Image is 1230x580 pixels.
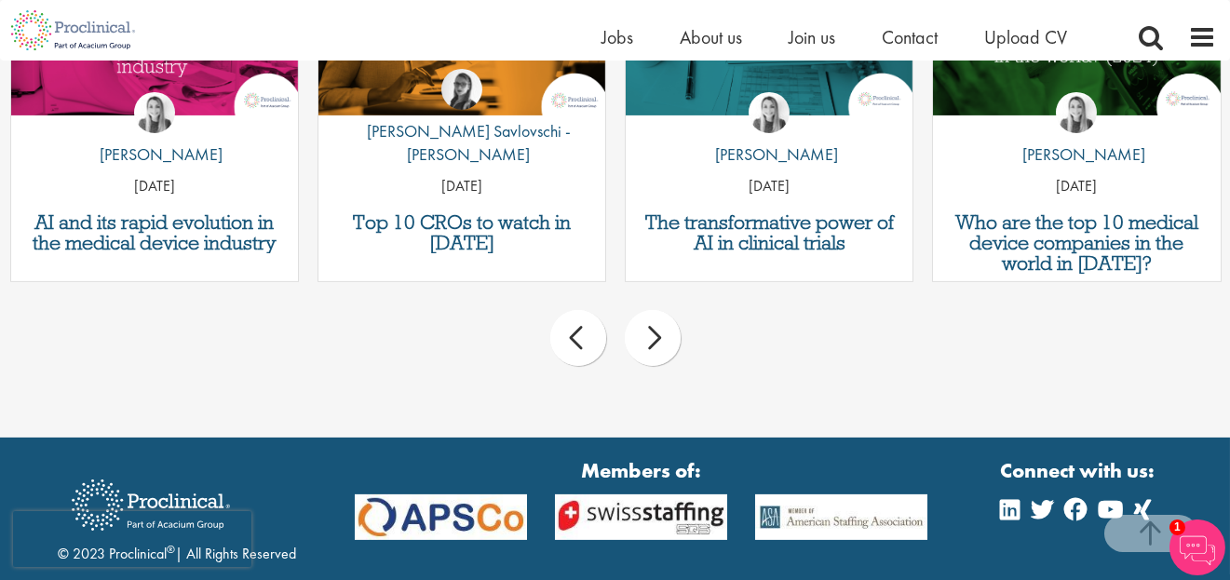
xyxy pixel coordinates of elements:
a: Top 10 CROs to watch in [DATE] [328,212,596,253]
img: Hannah Burke [749,92,790,133]
p: [PERSON_NAME] Savlovschi - [PERSON_NAME] [318,119,605,167]
p: [DATE] [933,176,1220,197]
a: About us [680,25,742,49]
img: APSCo [341,494,541,540]
a: Join us [789,25,835,49]
p: [DATE] [11,176,298,197]
p: [PERSON_NAME] [701,142,838,167]
a: The transformative power of AI in clinical trials [635,212,903,253]
p: [PERSON_NAME] [86,142,223,167]
a: Theodora Savlovschi - Wicks [PERSON_NAME] Savlovschi - [PERSON_NAME] [318,69,605,176]
a: Hannah Burke [PERSON_NAME] [701,92,838,176]
a: Hannah Burke [PERSON_NAME] [1008,92,1145,176]
p: [PERSON_NAME] [1008,142,1145,167]
div: next [625,310,681,366]
img: Hannah Burke [134,92,175,133]
img: Theodora Savlovschi - Wicks [441,69,482,110]
a: Who are the top 10 medical device companies in the world in [DATE]? [942,212,1210,274]
p: [DATE] [626,176,912,197]
div: prev [550,310,606,366]
strong: Members of: [355,456,928,485]
img: APSCo [541,494,741,540]
a: AI and its rapid evolution in the medical device industry [20,212,289,253]
a: Upload CV [984,25,1067,49]
img: Chatbot [1169,519,1225,575]
a: Hannah Burke [PERSON_NAME] [86,92,223,176]
img: Hannah Burke [1056,92,1097,133]
a: Jobs [601,25,633,49]
div: © 2023 Proclinical | All Rights Reserved [58,465,296,565]
iframe: reCAPTCHA [13,511,251,567]
a: Contact [882,25,938,49]
img: APSCo [741,494,941,540]
img: Proclinical Recruitment [58,466,244,544]
p: [DATE] [318,176,605,197]
strong: Connect with us: [1000,456,1158,485]
span: 1 [1169,519,1185,535]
